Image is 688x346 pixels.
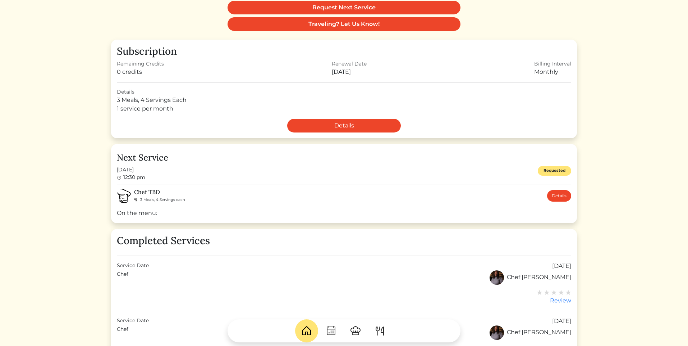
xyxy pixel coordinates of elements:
[140,197,185,202] span: 3 Meals, 4 Servings each
[537,296,571,305] div: Review
[547,190,571,202] a: Details
[332,60,367,68] div: Renewal Date
[117,189,131,203] img: chef-hat-9a82b241237e9c8edade3208d780ffa71f795a928619300123838111c9da5f53.svg
[117,104,571,113] div: 1 service per month
[228,1,460,14] a: Request Next Service
[490,270,571,285] div: Chef [PERSON_NAME]
[287,119,401,132] a: Details
[123,174,145,180] span: 12:30 pm
[374,325,386,337] img: ForkKnife-55491504ffdb50bab0c1e09e7649658475375261d09fd45db06cec23bce548bf.svg
[117,209,571,217] div: On the menu:
[117,270,128,285] div: Chef
[534,68,571,76] div: Monthly
[565,289,571,295] img: gray_star-a9743cfc725de93cdbfd37d9aa5936eef818df36360e3832adb92d34c2242183.svg
[117,45,571,58] h3: Subscription
[228,17,460,31] a: Traveling? Let Us Know!
[117,88,571,96] div: Details
[537,289,542,295] img: gray_star-a9743cfc725de93cdbfd37d9aa5936eef818df36360e3832adb92d34c2242183.svg
[325,325,337,337] img: CalendarDots-5bcf9d9080389f2a281d69619e1c85352834be518fbc73d9501aef674afc0d57.svg
[134,189,185,196] h6: Chef TBD
[544,289,550,295] img: gray_star-a9743cfc725de93cdbfd37d9aa5936eef818df36360e3832adb92d34c2242183.svg
[490,270,504,285] img: 61293b497954176a53b6658bd83f9b4e
[117,153,571,163] h4: Next Service
[537,288,571,305] a: Review
[301,325,312,337] img: House-9bf13187bcbb5817f509fe5e7408150f90897510c4275e13d0d5fca38e0b5951.svg
[350,325,361,337] img: ChefHat-a374fb509e4f37eb0702ca99f5f64f3b6956810f32a249b33092029f8484b388.svg
[534,60,571,68] div: Billing Interval
[117,60,164,68] div: Remaining Credits
[134,198,137,202] img: fork_knife_small-8e8c56121c6ac9ad617f7f0151facf9cb574b427d2b27dceffcaf97382ddc7e7.svg
[117,96,571,104] div: 3 Meals, 4 Servings Each
[117,166,145,174] span: [DATE]
[117,68,164,76] div: 0 credits
[117,175,122,180] img: clock-b05ee3d0f9935d60bc54650fc25b6257a00041fd3bdc39e3e98414568feee22d.svg
[538,166,571,176] div: Requested
[117,262,149,270] div: Service Date
[551,289,557,295] img: gray_star-a9743cfc725de93cdbfd37d9aa5936eef818df36360e3832adb92d34c2242183.svg
[117,235,571,247] h3: Completed Services
[552,262,571,270] div: [DATE]
[558,289,564,295] img: gray_star-a9743cfc725de93cdbfd37d9aa5936eef818df36360e3832adb92d34c2242183.svg
[332,68,367,76] div: [DATE]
